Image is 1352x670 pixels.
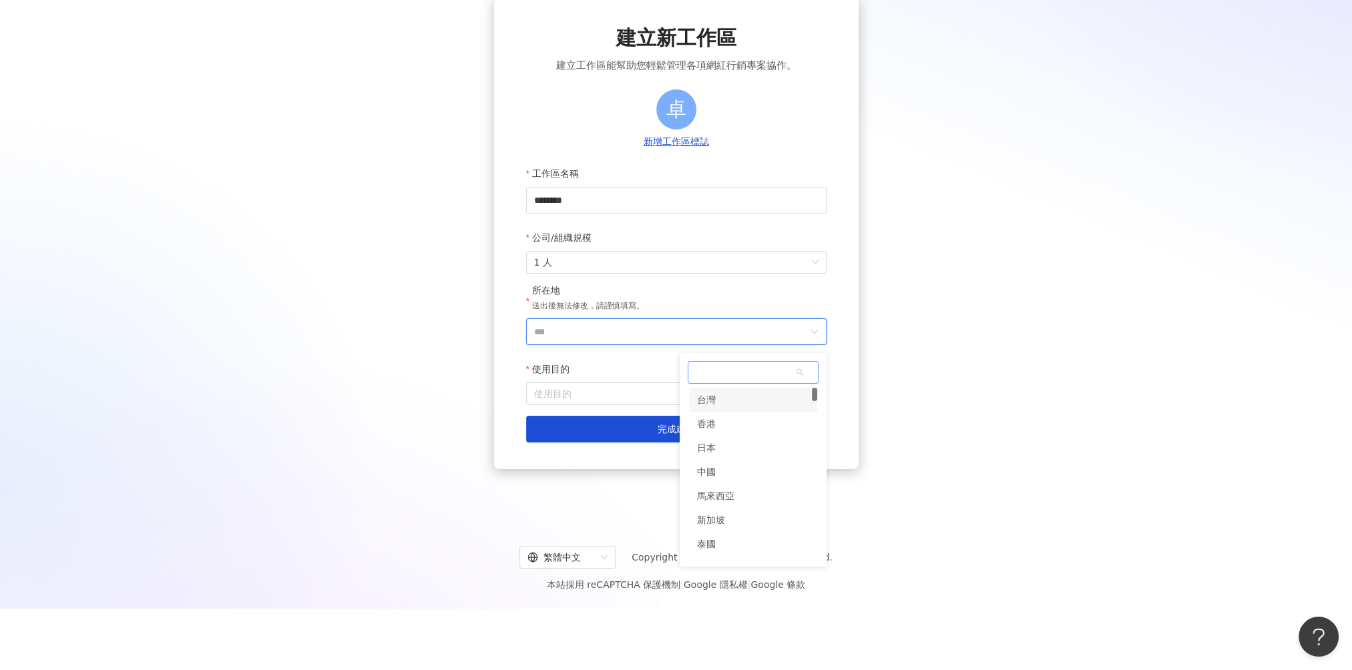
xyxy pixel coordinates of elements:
span: 1 人 [534,252,819,273]
span: 建立新工作區 [616,24,736,52]
label: 使用目的 [526,356,580,382]
div: 新加坡 [697,508,725,532]
span: | [680,579,684,590]
div: 馬來西亞 [697,484,734,508]
p: 送出後無法修改，請謹慎填寫。 [532,300,644,313]
input: 工作區名稱 [526,187,827,214]
span: | [748,579,751,590]
div: 繁體中文 [527,547,596,568]
div: 日本 [697,436,716,460]
span: 建立工作區能幫助您輕鬆管理各項網紅行銷專案協作。 [556,57,797,73]
div: 馬來西亞 [689,484,817,508]
div: 香港 [689,412,817,436]
span: 卓 [666,93,686,125]
div: 香港 [697,412,716,436]
div: 台灣 [697,388,716,412]
div: 泰國 [697,532,716,556]
div: 中國 [689,460,817,484]
div: 新加坡 [689,508,817,532]
span: down [811,328,819,336]
div: 台灣 [689,388,817,412]
span: Copyright © 2025 All Rights Reserved. [632,549,833,565]
div: 中國 [697,460,716,484]
div: 日本 [689,436,817,460]
a: Google 隱私權 [684,579,748,590]
div: 所在地 [532,284,644,298]
span: 完成建立 [658,424,695,434]
button: 新增工作區標誌 [640,135,713,149]
label: 工作區名稱 [526,160,589,187]
a: Google 條款 [750,579,805,590]
iframe: Help Scout Beacon - Open [1299,617,1339,657]
span: 本站採用 reCAPTCHA 保護機制 [547,577,805,593]
div: 泰國 [689,532,817,556]
button: 完成建立 [526,416,827,442]
label: 公司/組織規模 [526,224,602,251]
